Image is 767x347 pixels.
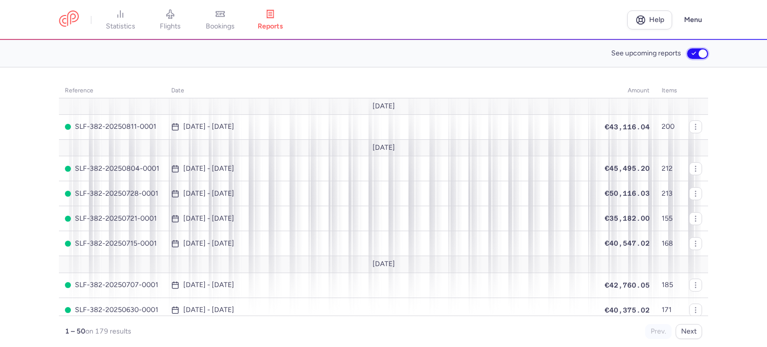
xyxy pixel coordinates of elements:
span: reports [258,22,283,31]
td: 212 [656,156,683,181]
span: €40,547.02 [605,239,650,247]
span: [DATE] [373,260,395,268]
span: €40,375.02 [605,306,650,314]
td: 155 [656,206,683,231]
span: flights [160,22,181,31]
time: [DATE] - [DATE] [183,190,234,198]
a: flights [145,9,195,31]
span: on 179 results [85,327,131,336]
span: SLF-382-20250728-0001 [65,190,159,198]
td: 200 [656,114,683,139]
a: CitizenPlane red outlined logo [59,10,79,29]
time: [DATE] - [DATE] [183,306,234,314]
td: 213 [656,181,683,206]
button: Next [676,324,702,339]
td: 171 [656,298,683,323]
span: SLF-382-20250721-0001 [65,215,159,223]
span: SLF-382-20250811-0001 [65,123,159,131]
time: [DATE] - [DATE] [183,240,234,248]
button: Menu [678,10,708,29]
span: [DATE] [373,102,395,110]
span: SLF-382-20250804-0001 [65,165,159,173]
th: amount [599,83,656,98]
span: bookings [206,22,235,31]
span: SLF-382-20250630-0001 [65,306,159,314]
strong: 1 – 50 [65,327,85,336]
span: statistics [106,22,135,31]
span: €43,116.04 [605,123,650,131]
a: bookings [195,9,245,31]
span: SLF-382-20250707-0001 [65,281,159,289]
time: [DATE] - [DATE] [183,123,234,131]
td: 168 [656,231,683,256]
time: [DATE] - [DATE] [183,215,234,223]
a: Help [627,10,672,29]
span: SLF-382-20250715-0001 [65,240,159,248]
th: reference [59,83,165,98]
span: [DATE] [373,144,395,152]
th: items [656,83,683,98]
th: date [165,83,599,98]
span: Help [649,16,664,23]
span: €50,116.03 [605,189,650,197]
time: [DATE] - [DATE] [183,281,234,289]
button: Prev. [645,324,672,339]
time: [DATE] - [DATE] [183,165,234,173]
span: €35,182.00 [605,214,650,222]
span: See upcoming reports [611,49,681,57]
a: statistics [95,9,145,31]
span: €42,760.05 [605,281,650,289]
span: €45,495.20 [605,164,650,172]
a: reports [245,9,295,31]
td: 185 [656,273,683,298]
